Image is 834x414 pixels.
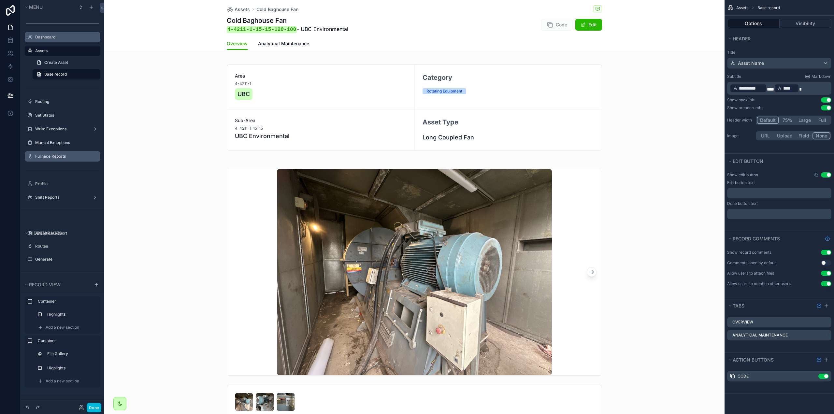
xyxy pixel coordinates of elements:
[738,374,749,379] label: Code
[47,365,94,371] label: Highlights
[38,338,95,343] label: Container
[35,231,96,236] a: Analytical Report
[727,201,758,206] label: Done button text
[779,117,796,124] button: 75%
[812,132,830,139] button: None
[46,378,79,384] span: Add a new section
[33,57,100,68] a: Create Asset
[35,195,87,200] label: Shift Reports
[35,99,96,104] label: Routing
[727,82,831,95] div: scrollable content
[35,126,87,132] label: Write Exceptions
[727,74,741,79] label: Subtitle
[35,140,96,145] label: Manual Exceptions
[727,180,755,185] label: Edit button text
[35,181,96,186] label: Profile
[732,333,788,338] label: Analytical Maintenance
[816,303,822,308] svg: Show help information
[727,118,753,123] label: Header width
[256,6,298,13] a: Cold Baghouse Fan
[227,16,348,25] h1: Cold Baghouse Fan
[46,325,79,330] span: Add a new section
[733,357,774,363] span: Action buttons
[796,117,814,124] button: Large
[736,5,748,10] span: Assets
[727,209,831,219] div: scrollable content
[727,34,827,43] button: Header
[35,113,96,118] label: Set Status
[732,320,753,325] label: Overview
[727,97,754,103] div: Show backlink
[727,58,831,69] button: Asset Name
[816,357,822,363] svg: Show help information
[780,19,832,28] button: Visibility
[825,236,830,241] svg: Show help information
[733,36,751,41] span: Header
[727,301,814,310] button: Tabs
[796,132,813,139] button: Field
[727,188,831,198] div: scrollable content
[227,26,297,33] code: 4-4211-1-15-15-120-100
[44,60,68,65] span: Create Asset
[733,303,744,308] span: Tabs
[87,403,101,412] button: Done
[733,158,763,164] span: Edit button
[29,282,61,287] span: Record view
[33,69,100,79] a: Base record
[258,38,309,51] a: Analytical Maintenance
[727,271,774,276] div: Allow users to attach files
[38,299,95,304] label: Container
[23,3,74,12] button: Menu
[258,40,309,47] span: Analytical Maintenance
[733,236,780,241] span: Record comments
[35,48,96,53] label: Assets
[774,132,796,139] button: Upload
[727,260,777,265] div: Comments open by default
[227,25,348,34] span: - UBC Environmental
[47,312,94,317] label: Highlights
[35,154,96,159] label: Furnace Reports
[727,50,831,55] label: Title
[227,40,248,47] span: Overview
[44,72,67,77] span: Base record
[757,5,780,10] span: Base record
[21,293,104,394] div: scrollable content
[757,132,774,139] button: URL
[227,6,250,13] a: Assets
[35,244,96,249] label: Routes
[814,117,830,124] button: Full
[23,280,90,289] button: Record view
[235,6,250,13] span: Assets
[727,281,791,286] div: Allow users to mention other users
[727,19,780,28] button: Options
[727,157,827,166] button: Edit button
[227,38,248,50] a: Overview
[757,117,779,124] button: Default
[805,74,831,79] a: Markdown
[29,4,43,10] span: Menu
[35,257,96,262] label: Generate
[738,60,764,66] span: Asset Name
[727,133,753,138] label: Image
[47,351,94,356] label: File Gallery
[727,250,771,255] div: Show record comments
[727,234,822,243] button: Record comments
[727,172,758,178] label: Show edit button
[812,74,831,79] span: Markdown
[35,35,96,40] label: Dashboard
[727,355,814,364] button: Action buttons
[575,19,602,31] button: Edit
[727,105,763,110] div: Show breadcrumbs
